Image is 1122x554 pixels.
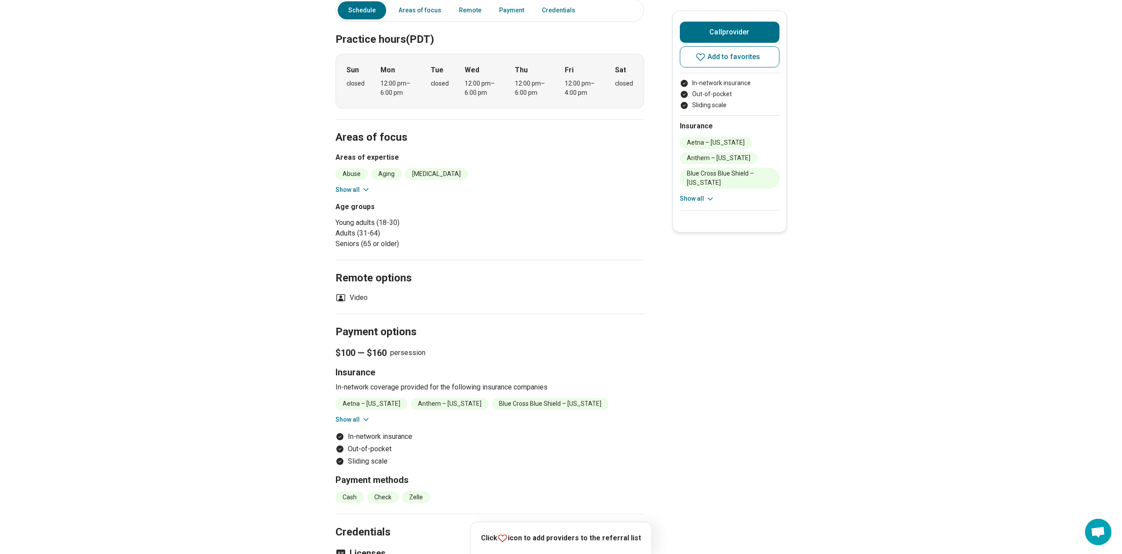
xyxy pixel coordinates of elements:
[615,79,633,88] div: closed
[335,292,368,303] li: Video
[431,65,444,75] strong: Tue
[380,79,414,97] div: 12:00 pm – 6:00 pm
[411,398,488,410] li: Anthem – [US_STATE]
[335,347,644,359] p: per session
[335,366,644,378] h3: Insurance
[481,532,641,543] p: Click icon to add providers to the referral list
[680,152,757,164] li: Anthem – [US_STATE]
[565,79,599,97] div: 12:00 pm – 4:00 pm
[615,65,626,75] strong: Sat
[335,415,370,424] button: Show all
[335,250,644,286] h2: Remote options
[335,202,486,212] h3: Age groups
[1085,519,1111,545] div: Open chat
[680,46,779,67] button: Add to favorites
[380,65,395,75] strong: Mon
[338,1,386,19] a: Schedule
[565,65,574,75] strong: Fri
[335,431,644,467] ul: Payment options
[680,137,752,149] li: Aetna – [US_STATE]
[680,101,779,110] li: Sliding scale
[680,79,779,88] li: In-network insurance
[335,152,644,163] h3: Areas of expertise
[393,1,447,19] a: Areas of focus
[335,398,407,410] li: Aetna – [US_STATE]
[680,168,779,189] li: Blue Cross Blue Shield – [US_STATE]
[515,79,549,97] div: 12:00 pm – 6:00 pm
[405,168,468,180] li: [MEDICAL_DATA]
[515,65,528,75] strong: Thu
[335,54,644,109] div: When does the program meet?
[335,228,486,239] li: Adults (31-64)
[708,53,760,60] span: Add to favorites
[454,1,487,19] a: Remote
[680,121,779,131] h2: Insurance
[335,382,644,393] p: In-network coverage provided for the following insurance companies
[680,79,779,110] ul: Payment options
[680,22,779,43] button: Callprovider
[335,303,644,340] h2: Payment options
[371,168,402,180] li: Aging
[680,90,779,99] li: Out-of-pocket
[680,194,715,203] button: Show all
[335,239,486,249] li: Seniors (65 or older)
[335,347,387,359] span: $100 — $160
[335,217,486,228] li: Young adults (18-30)
[465,79,499,97] div: 12:00 pm – 6:00 pm
[335,11,644,47] h2: Practice hours (PDT)
[335,431,644,442] li: In-network insurance
[335,474,644,486] h3: Payment methods
[335,185,370,195] button: Show all
[335,456,644,467] li: Sliding scale
[335,504,644,540] h2: Credentials
[335,109,644,145] h2: Areas of focus
[335,444,644,454] li: Out-of-pocket
[367,491,399,503] li: Check
[494,1,529,19] a: Payment
[537,1,586,19] a: Credentials
[335,168,368,180] li: Abuse
[431,79,449,88] div: closed
[402,491,430,503] li: Zelle
[335,491,364,503] li: Cash
[347,79,365,88] div: closed
[492,398,608,410] li: Blue Cross Blue Shield – [US_STATE]
[465,65,479,75] strong: Wed
[347,65,359,75] strong: Sun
